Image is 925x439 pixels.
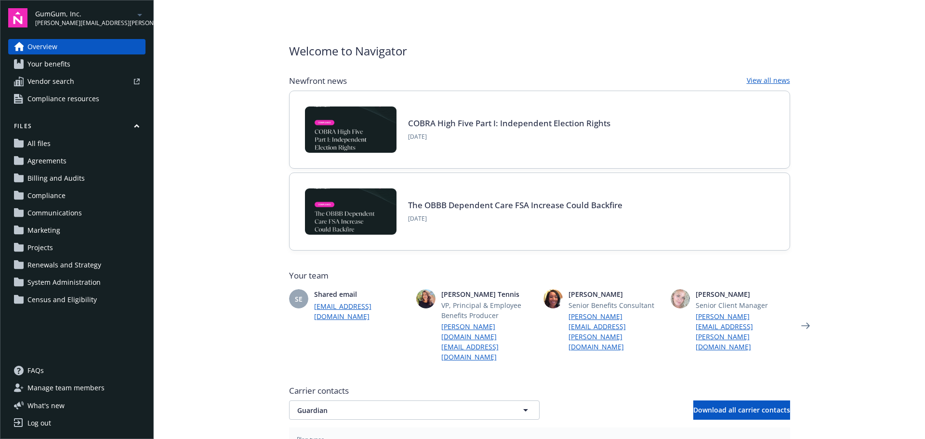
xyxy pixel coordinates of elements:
[289,385,790,397] span: Carrier contacts
[8,171,145,186] a: Billing and Audits
[8,292,145,307] a: Census and Eligibility
[35,9,134,19] span: GumGum, Inc.
[27,400,65,411] span: What ' s new
[27,363,44,378] span: FAQs
[568,289,663,299] span: [PERSON_NAME]
[27,171,85,186] span: Billing and Audits
[27,74,74,89] span: Vendor search
[8,91,145,106] a: Compliance resources
[8,363,145,378] a: FAQs
[8,223,145,238] a: Marketing
[297,405,498,415] span: Guardian
[8,257,145,273] a: Renewals and Strategy
[696,311,790,352] a: [PERSON_NAME][EMAIL_ADDRESS][PERSON_NAME][DOMAIN_NAME]
[8,74,145,89] a: Vendor search
[27,380,105,396] span: Manage team members
[8,8,27,27] img: navigator-logo.svg
[27,223,60,238] span: Marketing
[568,311,663,352] a: [PERSON_NAME][EMAIL_ADDRESS][PERSON_NAME][DOMAIN_NAME]
[314,301,409,321] a: [EMAIL_ADDRESS][DOMAIN_NAME]
[289,42,407,60] span: Welcome to Navigator
[27,292,97,307] span: Census and Eligibility
[8,380,145,396] a: Manage team members
[27,275,101,290] span: System Administration
[27,188,66,203] span: Compliance
[8,205,145,221] a: Communications
[295,294,303,304] span: SE
[408,118,610,129] a: COBRA High Five Part I: Independent Election Rights
[408,214,622,223] span: [DATE]
[798,318,813,333] a: Next
[27,415,51,431] div: Log out
[8,188,145,203] a: Compliance
[441,321,536,362] a: [PERSON_NAME][DOMAIN_NAME][EMAIL_ADDRESS][DOMAIN_NAME]
[671,289,690,308] img: photo
[747,75,790,87] a: View all news
[8,39,145,54] a: Overview
[8,136,145,151] a: All files
[441,289,536,299] span: [PERSON_NAME] Tennis
[568,300,663,310] span: Senior Benefits Consultant
[314,289,409,299] span: Shared email
[27,205,82,221] span: Communications
[27,136,51,151] span: All files
[134,9,145,20] a: arrowDropDown
[289,75,347,87] span: Newfront news
[27,56,70,72] span: Your benefits
[8,240,145,255] a: Projects
[696,300,790,310] span: Senior Client Manager
[693,405,790,414] span: Download all carrier contacts
[441,300,536,320] span: VP, Principal & Employee Benefits Producer
[8,275,145,290] a: System Administration
[27,91,99,106] span: Compliance resources
[8,153,145,169] a: Agreements
[8,400,80,411] button: What's new
[8,122,145,134] button: Files
[289,270,790,281] span: Your team
[305,106,396,153] img: BLOG-Card Image - Compliance - COBRA High Five Pt 1 07-18-25.jpg
[543,289,563,308] img: photo
[305,188,396,235] img: BLOG-Card Image - Compliance - OBBB Dep Care FSA - 08-01-25.jpg
[416,289,436,308] img: photo
[27,240,53,255] span: Projects
[8,56,145,72] a: Your benefits
[696,289,790,299] span: [PERSON_NAME]
[289,400,540,420] button: Guardian
[693,400,790,420] button: Download all carrier contacts
[408,133,610,141] span: [DATE]
[27,153,66,169] span: Agreements
[408,200,622,211] a: The OBBB Dependent Care FSA Increase Could Backfire
[35,8,145,27] button: GumGum, Inc.[PERSON_NAME][EMAIL_ADDRESS][PERSON_NAME][DOMAIN_NAME]arrowDropDown
[27,257,101,273] span: Renewals and Strategy
[35,19,134,27] span: [PERSON_NAME][EMAIL_ADDRESS][PERSON_NAME][DOMAIN_NAME]
[27,39,57,54] span: Overview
